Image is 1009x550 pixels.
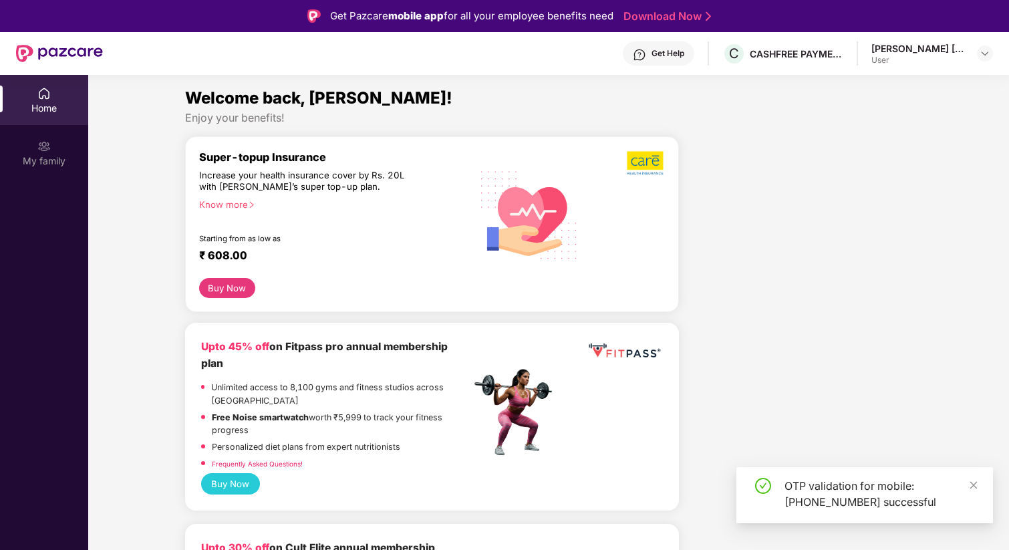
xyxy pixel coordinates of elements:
[784,478,977,510] div: OTP validation for mobile: [PHONE_NUMBER] successful
[37,87,51,100] img: svg+xml;base64,PHN2ZyBpZD0iSG9tZSIgeG1sbnM9Imh0dHA6Ly93d3cudzMub3JnLzIwMDAvc3ZnIiB3aWR0aD0iMjAiIG...
[185,88,452,108] span: Welcome back, [PERSON_NAME]!
[652,48,684,59] div: Get Help
[212,440,400,454] p: Personalized diet plans from expert nutritionists
[980,48,990,59] img: svg+xml;base64,PHN2ZyBpZD0iRHJvcGRvd24tMzJ4MzIiIHhtbG5zPSJodHRwOi8vd3d3LnczLm9yZy8yMDAwL3N2ZyIgd2...
[37,140,51,153] img: svg+xml;base64,PHN2ZyB3aWR0aD0iMjAiIGhlaWdodD0iMjAiIHZpZXdCb3g9IjAgMCAyMCAyMCIgZmlsbD0ibm9uZSIgeG...
[871,42,965,55] div: [PERSON_NAME] [PERSON_NAME]
[706,9,711,23] img: Stroke
[201,340,269,353] b: Upto 45% off
[212,411,470,437] p: worth ₹5,999 to track your fitness progress
[211,381,470,407] p: Unlimited access to 8,100 gyms and fitness studios across [GEOGRAPHIC_DATA]
[470,366,564,459] img: fpp.png
[871,55,965,65] div: User
[199,170,413,193] div: Increase your health insurance cover by Rs. 20L with [PERSON_NAME]’s super top-up plan.
[633,48,646,61] img: svg+xml;base64,PHN2ZyBpZD0iSGVscC0zMngzMiIgeG1sbnM9Imh0dHA6Ly93d3cudzMub3JnLzIwMDAvc3ZnIiB3aWR0aD...
[623,9,707,23] a: Download Now
[750,47,843,60] div: CASHFREE PAYMENTS INDIA PVT. LTD.
[199,278,255,298] button: Buy Now
[199,249,458,265] div: ₹ 608.00
[212,412,309,422] strong: Free Noise smartwatch
[330,8,613,24] div: Get Pazcare for all your employee benefits need
[586,339,663,363] img: fppp.png
[248,201,255,209] span: right
[307,9,321,23] img: Logo
[16,45,103,62] img: New Pazcare Logo
[199,199,463,209] div: Know more
[471,155,587,273] img: svg+xml;base64,PHN2ZyB4bWxucz0iaHR0cDovL3d3dy53My5vcmcvMjAwMC9zdmciIHhtbG5zOnhsaW5rPSJodHRwOi8vd3...
[199,234,414,243] div: Starting from as low as
[755,478,771,494] span: check-circle
[199,150,471,164] div: Super-topup Insurance
[627,150,665,176] img: b5dec4f62d2307b9de63beb79f102df3.png
[729,45,739,61] span: C
[212,460,303,468] a: Frequently Asked Questions!
[201,473,260,495] button: Buy Now
[388,9,444,22] strong: mobile app
[969,480,978,490] span: close
[201,340,448,369] b: on Fitpass pro annual membership plan
[185,111,912,125] div: Enjoy your benefits!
